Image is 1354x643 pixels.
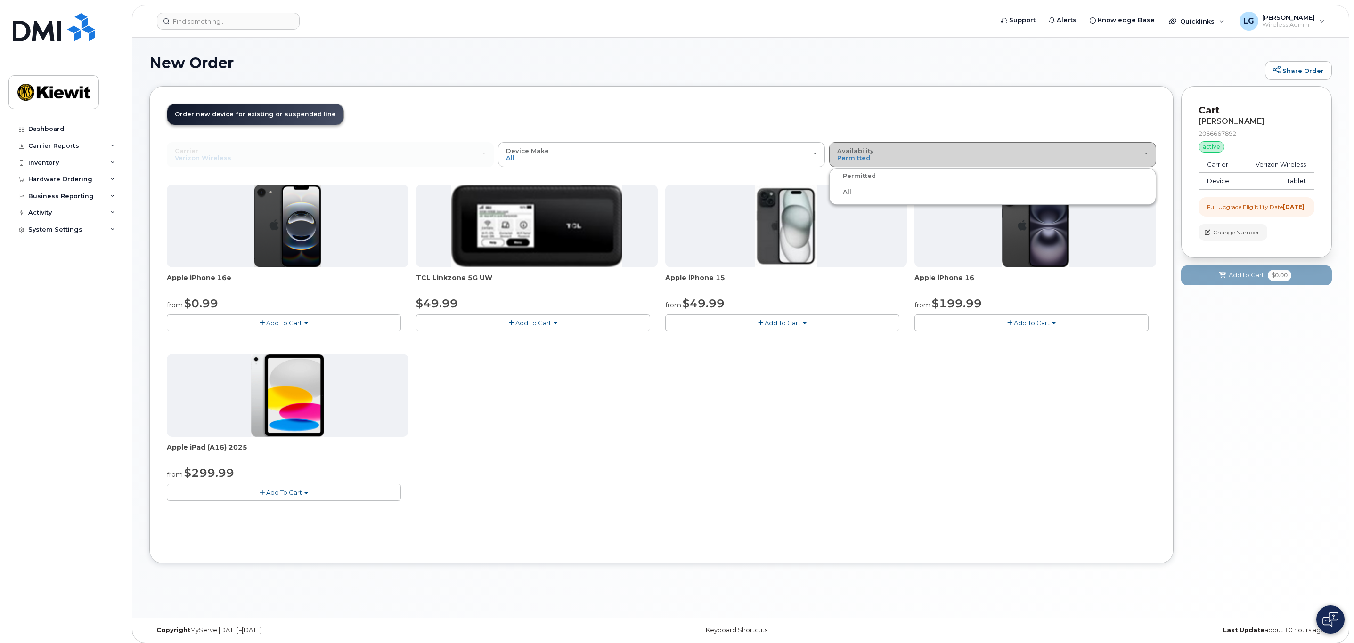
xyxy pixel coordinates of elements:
p: Cart [1199,104,1314,117]
button: Add To Cart [416,314,650,331]
span: $299.99 [184,466,234,480]
a: Share Order [1265,61,1332,80]
strong: [DATE] [1283,203,1305,210]
span: Device Make [506,147,549,154]
div: Full Upgrade Eligibility Date [1207,203,1305,211]
span: $49.99 [416,297,458,310]
span: Add To Cart [515,319,551,327]
button: Add To Cart [167,314,401,331]
button: Change Number [1199,224,1267,241]
span: Add to Cart [1229,271,1264,280]
div: about 10 hours ago [938,627,1332,634]
small: from [167,470,183,479]
span: $0.00 [1268,270,1291,281]
span: Availability [837,147,874,154]
img: linkzone5g.png [451,185,622,267]
button: Device Make All [498,142,825,167]
small: from [914,301,930,309]
span: Add To Cart [1014,319,1050,327]
span: $199.99 [932,297,982,310]
img: iphone_16_plus.png [1002,185,1069,267]
span: Order new device for existing or suspended line [175,111,336,118]
img: iphone15.jpg [755,185,817,267]
td: Tablet [1241,173,1314,190]
td: Carrier [1199,156,1241,173]
td: Device [1199,173,1241,190]
strong: Last Update [1223,627,1264,634]
span: All [506,154,514,161]
label: All [832,186,851,198]
img: ipad_11.png [251,354,324,437]
button: Add To Cart [167,484,401,500]
img: Open chat [1322,612,1338,627]
td: Verizon Wireless [1241,156,1314,173]
div: Apple iPhone 16e [167,273,408,292]
div: 2066667892 [1199,129,1314,137]
div: active [1199,141,1224,153]
span: $0.99 [184,297,218,310]
label: Permitted [832,170,876,182]
span: Change Number [1213,228,1259,237]
h1: New Order [149,55,1260,71]
div: Apple iPad (A16) 2025 [167,442,408,461]
div: Apple iPhone 16 [914,273,1156,292]
button: Add To Cart [665,314,899,331]
button: Add To Cart [914,314,1149,331]
small: from [167,301,183,309]
img: iphone16e.png [254,185,322,267]
span: Add To Cart [266,319,302,327]
button: Add to Cart $0.00 [1181,265,1332,285]
span: $49.99 [683,297,725,310]
small: from [665,301,681,309]
strong: Copyright [156,627,190,634]
div: [PERSON_NAME] [1199,117,1314,126]
div: MyServe [DATE]–[DATE] [149,627,544,634]
span: Add To Cart [765,319,800,327]
span: Add To Cart [266,489,302,496]
button: Availability Permitted [829,142,1156,167]
span: Permitted [837,154,871,161]
div: TCL Linkzone 5G UW [416,273,658,292]
a: Keyboard Shortcuts [706,627,767,634]
div: Apple iPhone 15 [665,273,907,292]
